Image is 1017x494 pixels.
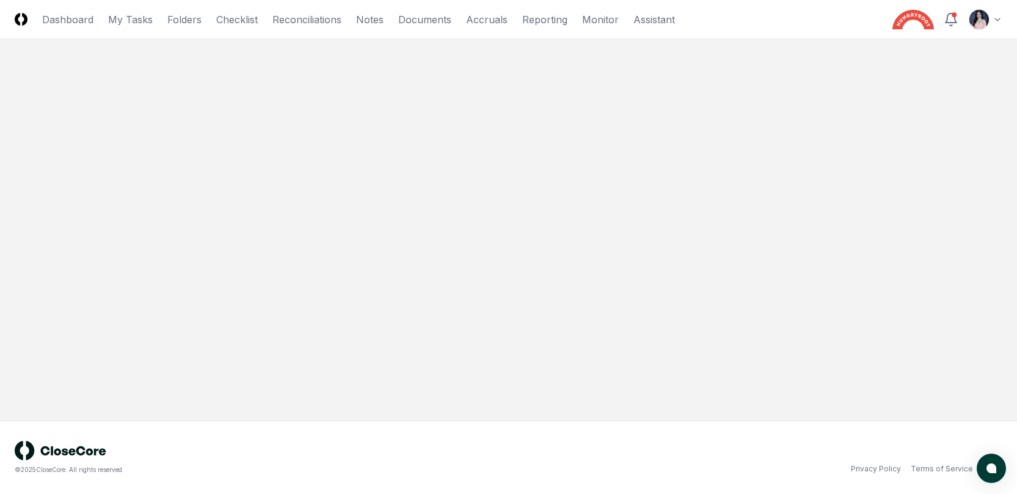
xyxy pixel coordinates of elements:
a: Notes [356,12,384,27]
a: Monitor [582,12,619,27]
a: Privacy Policy [851,463,901,474]
a: Checklist [216,12,258,27]
a: My Tasks [108,12,153,27]
a: Reporting [522,12,567,27]
img: Logo [15,13,27,26]
img: Hungryroot logo [892,10,934,29]
button: atlas-launcher [977,454,1006,483]
a: Dashboard [42,12,93,27]
a: Assistant [633,12,675,27]
img: logo [15,441,106,460]
div: © 2025 CloseCore. All rights reserved. [15,465,509,474]
img: ACg8ocK1rwy8eqCe8mfIxWeyxIbp_9IQcG1JX1XyIUBvatxmYFCosBjk=s96-c [969,10,989,29]
a: Accruals [466,12,508,27]
a: Terms of Service [911,463,973,474]
a: Folders [167,12,202,27]
a: Reconciliations [272,12,341,27]
a: Documents [398,12,451,27]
